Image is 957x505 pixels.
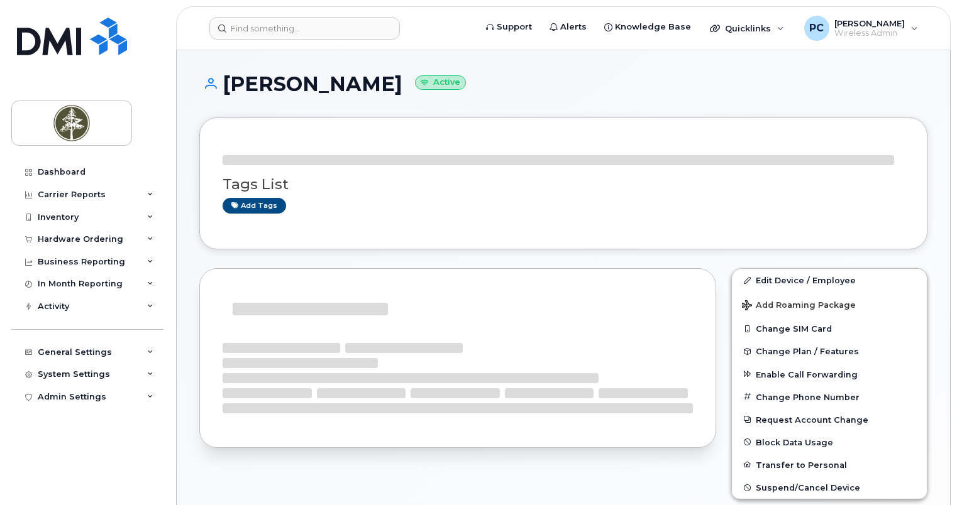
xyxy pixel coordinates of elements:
[732,269,927,291] a: Edit Device / Employee
[223,198,286,214] a: Add tags
[732,408,927,431] button: Request Account Change
[732,386,927,408] button: Change Phone Number
[732,291,927,317] button: Add Roaming Package
[223,176,904,192] h3: Tags List
[732,363,927,386] button: Enable Call Forwarding
[756,483,860,492] span: Suspend/Cancel Device
[756,347,859,356] span: Change Plan / Features
[756,369,858,379] span: Enable Call Forwarding
[199,73,927,95] h1: [PERSON_NAME]
[742,300,856,312] span: Add Roaming Package
[732,340,927,362] button: Change Plan / Features
[732,431,927,453] button: Block Data Usage
[415,75,466,90] small: Active
[732,317,927,340] button: Change SIM Card
[732,476,927,499] button: Suspend/Cancel Device
[732,453,927,476] button: Transfer to Personal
